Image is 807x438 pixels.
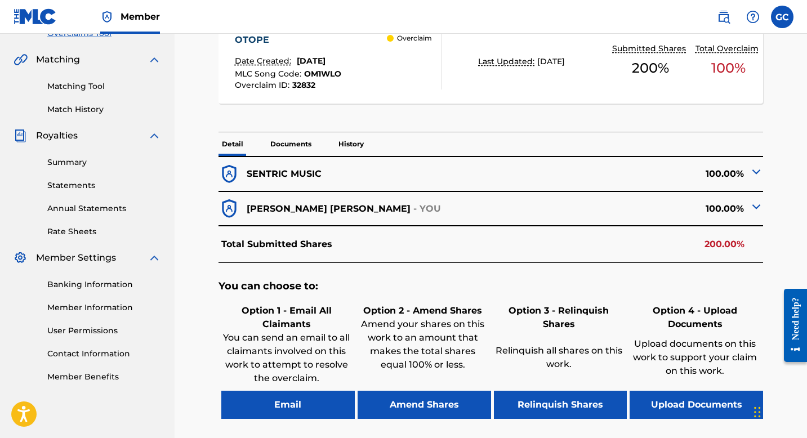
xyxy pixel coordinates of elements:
[247,167,322,181] p: SENTRIC MUSIC
[304,69,341,79] span: OM1WLO
[47,279,161,290] a: Banking Information
[750,165,763,178] img: expand-cell-toggle
[219,19,764,104] a: OTOPEDate Created:[DATE]MLC Song Code:OM1WLOOverclaim ID:32832 OverclaimLast Updated:[DATE]Submit...
[494,391,627,419] button: Relinquish Shares
[100,10,114,24] img: Top Rightsholder
[47,104,161,115] a: Match History
[771,6,793,28] div: User Menu
[221,304,352,331] h6: Option 1 - Email All Claimants
[630,391,763,419] button: Upload Documents
[14,129,27,142] img: Royalties
[491,198,764,220] div: 100.00%
[235,80,292,90] span: Overclaim ID :
[47,157,161,168] a: Summary
[695,43,761,55] p: Total Overclaim
[36,251,116,265] span: Member Settings
[219,280,764,293] h5: You can choose to:
[413,202,442,216] p: - YOU
[712,6,735,28] a: Public Search
[221,238,332,251] p: Total Submitted Shares
[494,344,625,371] p: Relinquish all shares on this work.
[705,238,744,251] p: 200.00%
[47,302,161,314] a: Member Information
[717,10,730,24] img: search
[491,163,764,185] div: 100.00%
[47,348,161,360] a: Contact Information
[14,8,57,25] img: MLC Logo
[14,251,27,265] img: Member Settings
[47,371,161,383] a: Member Benefits
[358,391,491,419] button: Amend Shares
[235,33,341,47] div: OTOPE
[297,56,326,66] span: [DATE]
[711,58,746,78] span: 100 %
[47,325,161,337] a: User Permissions
[537,56,565,66] span: [DATE]
[219,163,240,185] img: dfb38c8551f6dcc1ac04.svg
[478,56,537,68] p: Last Updated:
[775,285,807,367] iframe: Resource Center
[121,10,160,23] span: Member
[632,58,669,78] span: 200 %
[267,132,315,156] p: Documents
[630,337,760,378] p: Upload documents on this work to support your claim on this work.
[221,391,355,419] button: Email
[219,132,247,156] p: Detail
[148,251,161,265] img: expand
[47,180,161,191] a: Statements
[14,53,28,66] img: Matching
[148,53,161,66] img: expand
[612,43,689,55] p: Submitted Shares
[36,53,80,66] span: Matching
[235,69,304,79] span: MLC Song Code :
[148,129,161,142] img: expand
[494,304,625,331] h6: Option 3 - Relinquish Shares
[247,202,411,216] p: [PERSON_NAME] [PERSON_NAME]
[742,6,764,28] div: Help
[358,318,488,372] p: Amend your shares on this work to an amount that makes the total shares equal 100% or less.
[751,384,807,438] iframe: Chat Widget
[746,10,760,24] img: help
[754,395,761,429] div: Drag
[47,81,161,92] a: Matching Tool
[235,55,294,67] p: Date Created:
[397,33,432,43] p: Overclaim
[358,304,488,318] h6: Option 2 - Amend Shares
[47,203,161,214] a: Annual Statements
[292,80,315,90] span: 32832
[36,129,78,142] span: Royalties
[219,198,240,220] img: dfb38c8551f6dcc1ac04.svg
[335,132,367,156] p: History
[750,200,763,213] img: expand-cell-toggle
[221,331,352,385] p: You can send an email to all claimants involved on this work to attempt to resolve the overclaim.
[47,226,161,238] a: Rate Sheets
[630,304,760,331] h6: Option 4 - Upload Documents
